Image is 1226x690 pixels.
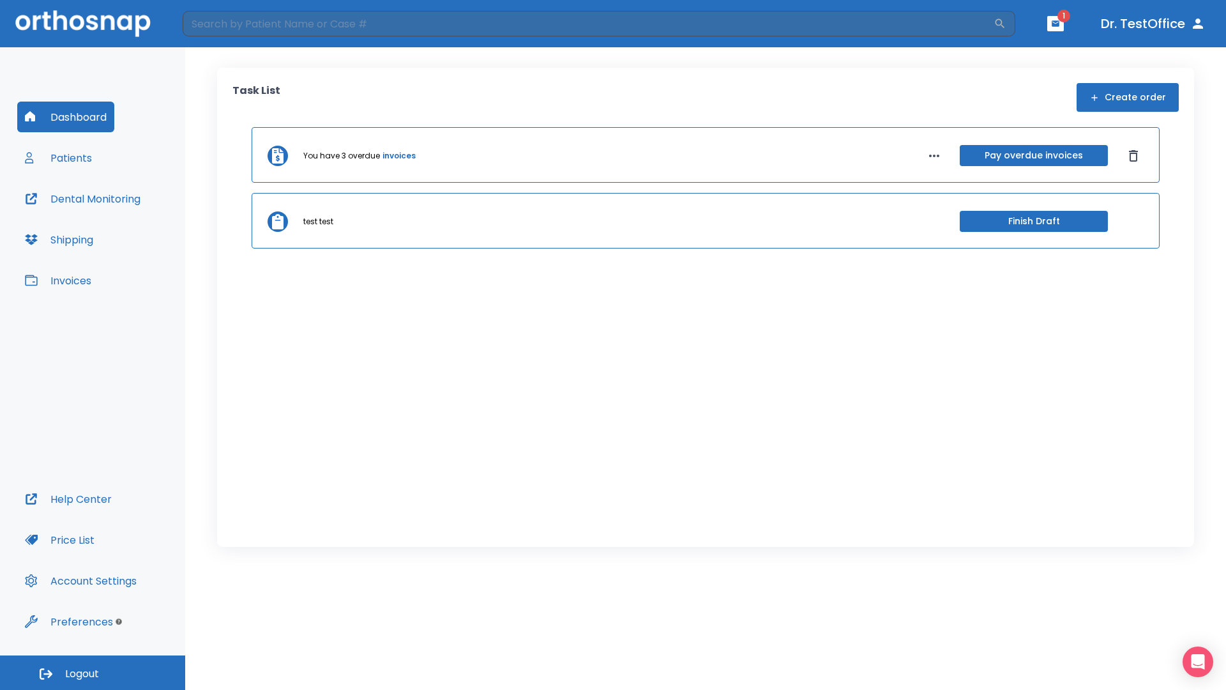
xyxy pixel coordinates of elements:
span: 1 [1057,10,1070,22]
button: Help Center [17,484,119,514]
button: Preferences [17,606,121,637]
button: Dr. TestOffice [1096,12,1211,35]
button: Dental Monitoring [17,183,148,214]
p: Task List [232,83,280,112]
img: Orthosnap [15,10,151,36]
button: Create order [1077,83,1179,112]
button: Shipping [17,224,101,255]
button: Price List [17,525,102,555]
div: Open Intercom Messenger [1183,647,1213,677]
button: Account Settings [17,565,144,596]
button: Dismiss [1123,146,1144,166]
div: Tooltip anchor [113,616,125,627]
span: Logout [65,667,99,681]
button: Invoices [17,265,99,296]
button: Patients [17,142,100,173]
button: Dashboard [17,102,114,132]
button: Finish Draft [960,211,1108,232]
button: Pay overdue invoices [960,145,1108,166]
a: invoices [382,150,416,162]
p: test test [303,216,333,227]
input: Search by Patient Name or Case # [183,11,994,36]
p: You have 3 overdue [303,150,380,162]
